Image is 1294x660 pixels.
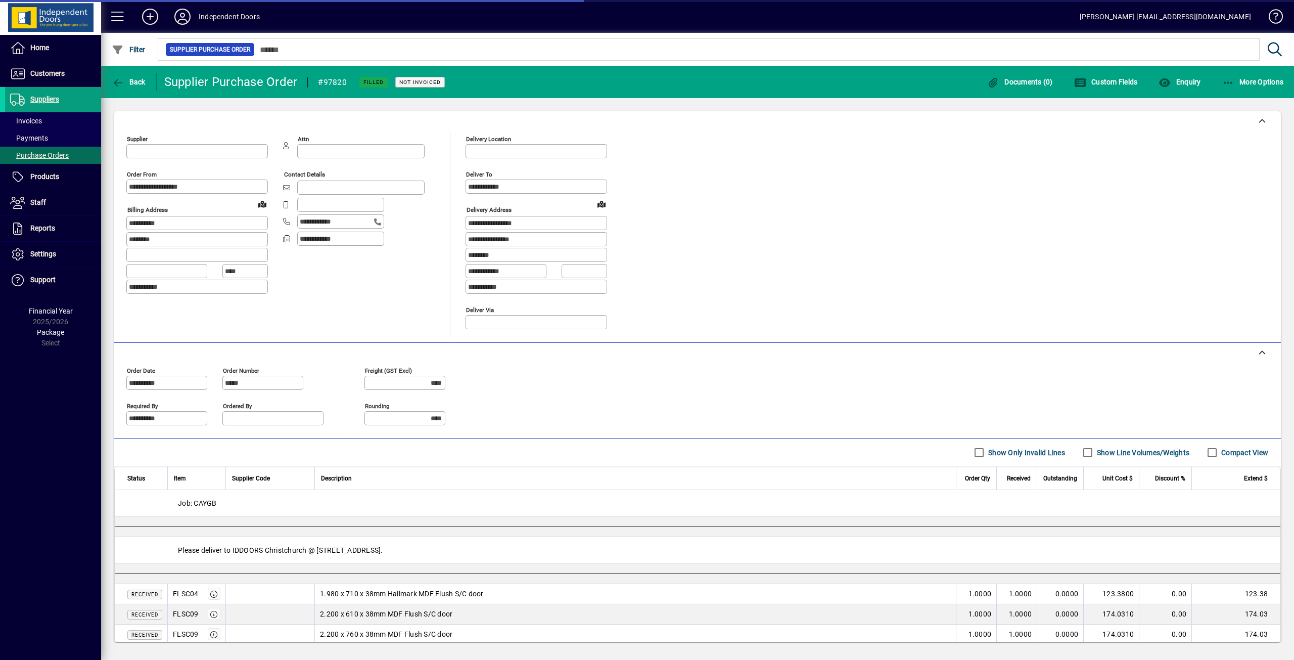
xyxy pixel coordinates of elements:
mat-label: Rounding [365,402,389,409]
button: Documents (0) [985,73,1055,91]
td: 174.0310 [1083,625,1139,645]
span: Description [321,473,352,484]
a: View on map [593,196,610,212]
mat-label: Supplier [127,136,148,143]
span: Suppliers [30,95,59,103]
div: Independent Doors [199,9,260,25]
span: Received [131,632,158,638]
div: Please deliver to IDDOORS Christchurch @ [STREET_ADDRESS]. [115,537,1280,563]
span: Enquiry [1159,78,1200,86]
span: Not Invoiced [399,79,441,85]
span: Item [174,473,186,484]
span: Received [131,592,158,597]
mat-label: Order from [127,171,157,178]
mat-label: Deliver To [466,171,492,178]
a: Products [5,164,101,190]
div: #97820 [318,74,347,91]
td: 1.0000 [956,604,996,625]
mat-label: Deliver via [466,306,494,313]
div: FLSC09 [173,629,199,639]
span: Package [37,328,64,336]
span: Invoices [10,117,42,125]
span: Order Qty [965,473,990,484]
span: Unit Cost $ [1102,473,1133,484]
td: 123.38 [1191,584,1280,604]
span: Staff [30,198,46,206]
span: Extend $ [1244,473,1268,484]
td: 0.00 [1139,604,1191,625]
span: Received [1007,473,1031,484]
span: 2.200 x 760 x 38mm MDF Flush S/C door [320,629,452,639]
a: Settings [5,242,101,267]
button: Filter [109,40,148,59]
span: Supplier Code [232,473,270,484]
a: Customers [5,61,101,86]
td: 174.03 [1191,625,1280,645]
label: Compact View [1219,448,1268,458]
a: View on map [254,196,270,212]
td: 123.3800 [1083,584,1139,604]
mat-label: Freight (GST excl) [365,367,412,374]
td: 0.0000 [1037,625,1083,645]
span: Filled [363,79,384,85]
mat-label: Delivery Location [466,136,511,143]
label: Show Only Invalid Lines [986,448,1065,458]
span: Filter [112,46,146,54]
a: Invoices [5,112,101,129]
div: FLSC09 [173,609,199,619]
span: Customers [30,69,65,77]
span: Support [30,276,56,284]
span: Settings [30,250,56,258]
mat-label: Order date [127,367,155,374]
span: Back [112,78,146,86]
mat-label: Ordered by [223,402,252,409]
a: Knowledge Base [1261,2,1281,35]
span: 2.200 x 610 x 38mm MDF Flush S/C door [320,609,452,619]
button: Back [109,73,148,91]
td: 1.0000 [996,584,1037,604]
button: Custom Fields [1072,73,1140,91]
td: 174.03 [1191,604,1280,625]
mat-label: Required by [127,402,158,409]
span: 1.980 x 710 x 38mm Hallmark MDF Flush S/C door [320,589,484,599]
div: Job: CAYGB [115,490,1280,516]
span: Custom Fields [1074,78,1138,86]
a: Reports [5,216,101,241]
span: Home [30,43,49,52]
div: [PERSON_NAME] [EMAIL_ADDRESS][DOMAIN_NAME] [1080,9,1251,25]
a: Home [5,35,101,61]
a: Purchase Orders [5,147,101,164]
div: FLSC04 [173,589,199,599]
span: Status [127,473,145,484]
td: 1.0000 [956,625,996,645]
span: Supplier Purchase Order [170,45,250,55]
td: 1.0000 [956,584,996,604]
td: 1.0000 [996,604,1037,625]
button: Add [134,8,166,26]
td: 0.0000 [1037,604,1083,625]
button: Profile [166,8,199,26]
td: 174.0310 [1083,604,1139,625]
span: More Options [1222,78,1284,86]
span: Products [30,172,59,181]
label: Show Line Volumes/Weights [1095,448,1189,458]
span: Discount % [1155,473,1185,484]
span: Financial Year [29,307,73,315]
td: 0.00 [1139,625,1191,645]
mat-label: Attn [298,136,309,143]
app-page-header-button: Back [101,73,157,91]
div: Supplier Purchase Order [164,74,298,90]
td: 0.0000 [1037,584,1083,604]
a: Payments [5,129,101,147]
a: Staff [5,190,101,215]
button: Enquiry [1156,73,1203,91]
button: More Options [1220,73,1286,91]
span: Outstanding [1043,473,1077,484]
span: Reports [30,224,55,232]
a: Support [5,268,101,293]
span: Received [131,612,158,618]
span: Purchase Orders [10,151,69,159]
span: Payments [10,134,48,142]
mat-label: Order number [223,367,259,374]
td: 0.00 [1139,584,1191,604]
